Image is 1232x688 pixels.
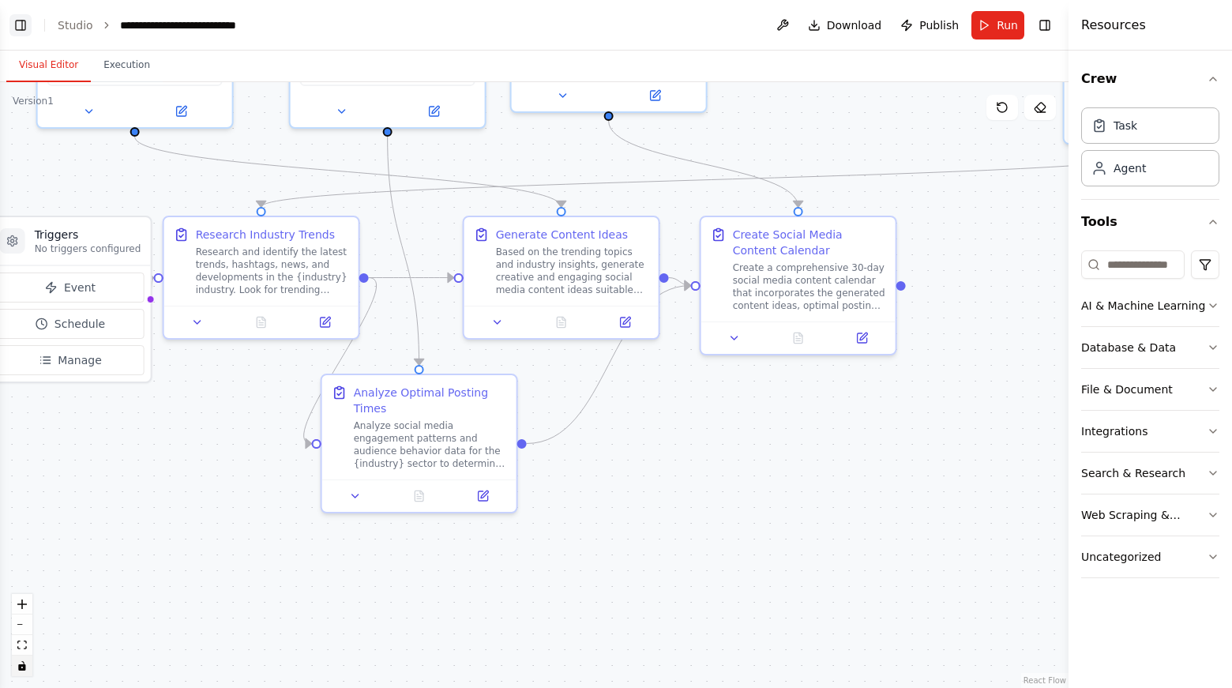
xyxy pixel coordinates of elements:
p: No triggers configured [35,242,141,255]
div: Version 1 [13,95,54,107]
div: Crew [1081,101,1219,199]
div: Analyze social media engagement patterns and audience behavior data for the {industry} sector to ... [354,419,507,470]
div: Create Social Media Content Calendar [733,227,886,258]
div: Web Scraping & Browsing [1081,507,1207,523]
button: zoom out [12,615,32,635]
div: File & Document [1081,382,1173,397]
button: Open in side panel [598,313,652,332]
g: Edge from 7256dfaa-06ec-40a7-bb87-cff7aac0f757 to ee59deac-16ca-47a7-9019-a37a321bd1f1 [601,121,806,207]
g: Edge from 30c042b1-2693-4253-a979-bb74e69f8990 to ee59deac-16ca-47a7-9019-a37a321bd1f1 [669,270,691,294]
a: Studio [58,19,93,32]
button: Integrations [1081,411,1219,452]
div: Uncategorized [1081,549,1161,565]
button: Database & Data [1081,327,1219,368]
div: React Flow controls [12,594,32,676]
g: Edge from 6da470f6-37e9-462e-b80f-56a0d3906116 to cfd57455-31cb-45f1-9051-fdd2f9a867ec [380,137,427,365]
button: Visual Editor [6,49,91,82]
button: No output available [764,329,832,348]
button: No output available [385,487,453,506]
div: Search & Research [1081,465,1185,481]
button: Open in side panel [456,487,510,506]
span: Manage [58,352,102,368]
button: Open in side panel [389,102,479,121]
div: Task [1114,118,1137,133]
button: AI & Machine Learning [1081,285,1219,326]
nav: breadcrumb [58,17,282,33]
button: Download [802,11,888,39]
span: Event [64,280,96,295]
div: Generate Content Ideas [496,227,628,242]
button: No output available [528,313,595,332]
g: Edge from 20f67fd8-890d-4323-a4b9-aaae718a3ab6 to 3312d508-42e9-43c1-b0d4-93b260bc6178 [254,152,1170,207]
g: Edge from 3312d508-42e9-43c1-b0d4-93b260bc6178 to cfd57455-31cb-45f1-9051-fdd2f9a867ec [296,270,385,452]
span: Publish [919,17,959,33]
div: Research Industry TrendsResearch and identify the latest trends, hashtags, news, and developments... [163,216,360,340]
div: Research Industry Trends [196,227,335,242]
div: Tools [1081,244,1219,591]
button: No output available [227,313,295,332]
button: Open in side panel [835,329,889,348]
div: Based on the trending topics and industry insights, generate creative and engaging social media c... [496,246,649,296]
span: Run [997,17,1018,33]
button: Run [971,11,1024,39]
button: fit view [12,635,32,656]
button: Publish [894,11,965,39]
button: Search & Research [1081,453,1219,494]
span: Schedule [54,316,105,332]
button: Show left sidebar [9,14,32,36]
button: zoom in [12,594,32,615]
h3: Triggers [35,227,141,242]
div: Generate Content IdeasBased on the trending topics and industry insights, generate creative and e... [463,216,660,340]
button: Crew [1081,57,1219,101]
g: Edge from 678110d8-eeae-468c-9d57-533c191e7b58 to 30c042b1-2693-4253-a979-bb74e69f8990 [127,137,569,207]
div: Analyze Optimal Posting Times [354,385,507,416]
g: Edge from 3312d508-42e9-43c1-b0d4-93b260bc6178 to 30c042b1-2693-4253-a979-bb74e69f8990 [369,270,454,286]
div: Agent [1114,160,1146,176]
button: File & Document [1081,369,1219,410]
g: Edge from cfd57455-31cb-45f1-9051-fdd2f9a867ec to ee59deac-16ca-47a7-9019-a37a321bd1f1 [527,278,691,452]
div: Research and identify the latest trends, hashtags, news, and developments in the {industry} indus... [196,246,349,296]
button: Open in side panel [610,86,700,105]
button: Hide right sidebar [1034,14,1056,36]
div: AI & Machine Learning [1081,298,1205,314]
button: Open in side panel [137,102,226,121]
a: React Flow attribution [1024,676,1066,685]
div: Analyze Optimal Posting TimesAnalyze social media engagement patterns and audience behavior data ... [321,374,518,513]
h4: Resources [1081,16,1146,35]
button: Web Scraping & Browsing [1081,494,1219,536]
button: Execution [91,49,163,82]
button: Open in side panel [298,313,352,332]
button: toggle interactivity [12,656,32,676]
button: Uncategorized [1081,536,1219,577]
div: Create Social Media Content CalendarCreate a comprehensive 30-day social media content calendar t... [700,216,897,355]
div: Integrations [1081,423,1147,439]
button: Tools [1081,200,1219,244]
span: Download [827,17,882,33]
div: Database & Data [1081,340,1176,355]
div: Create a comprehensive 30-day social media content calendar that incorporates the generated conte... [733,261,886,312]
